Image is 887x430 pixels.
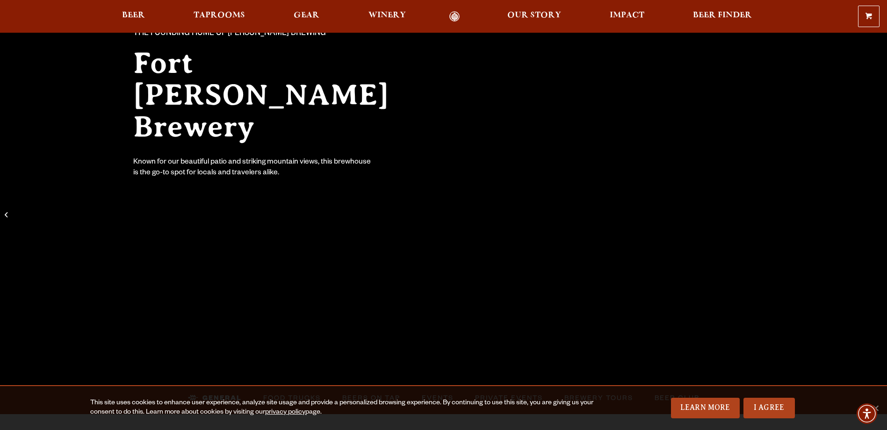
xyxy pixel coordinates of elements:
div: Known for our beautiful patio and striking mountain views, this brewhouse is the go-to spot for l... [133,158,373,179]
a: Learn More [671,398,740,418]
a: Impact [604,11,650,22]
div: Accessibility Menu [857,403,877,424]
a: Winery [362,11,412,22]
a: Beer Finder [687,11,758,22]
span: Our Story [507,12,561,19]
span: Gear [294,12,319,19]
a: Odell Home [437,11,472,22]
a: I Agree [743,398,795,418]
span: Beer Finder [693,12,752,19]
span: Taprooms [194,12,245,19]
a: Our Story [501,11,567,22]
span: Winery [368,12,406,19]
a: privacy policy [265,409,305,416]
a: Beer [116,11,151,22]
a: Taprooms [187,11,251,22]
h2: Fort [PERSON_NAME] Brewery [133,47,425,143]
a: Gear [288,11,325,22]
span: The Founding Home of [PERSON_NAME] Brewing [133,28,326,40]
span: Beer [122,12,145,19]
span: Impact [610,12,644,19]
div: This site uses cookies to enhance user experience, analyze site usage and provide a personalized ... [90,399,594,417]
